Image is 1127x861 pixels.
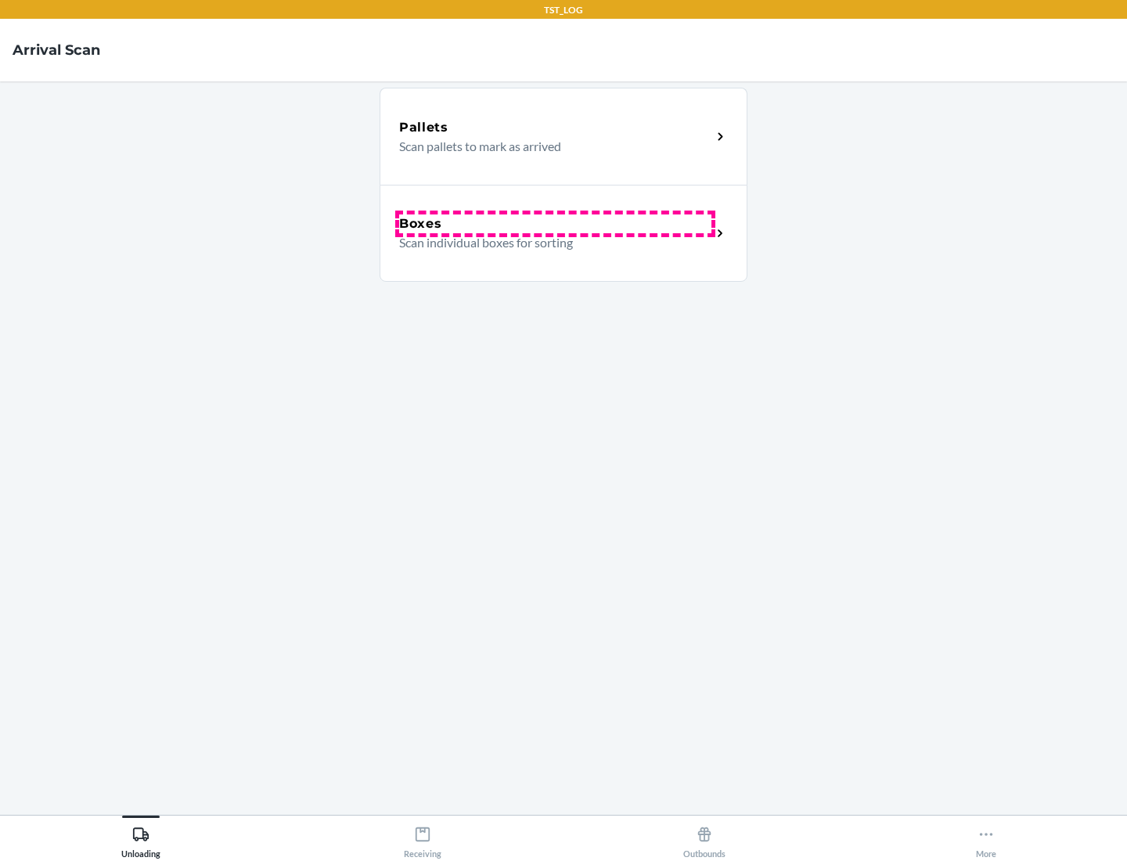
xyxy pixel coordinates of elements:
[976,820,996,859] div: More
[404,820,441,859] div: Receiving
[399,233,699,252] p: Scan individual boxes for sorting
[380,88,747,185] a: PalletsScan pallets to mark as arrived
[845,816,1127,859] button: More
[399,137,699,156] p: Scan pallets to mark as arrived
[282,816,563,859] button: Receiving
[380,185,747,282] a: BoxesScan individual boxes for sorting
[563,816,845,859] button: Outbounds
[399,118,448,137] h5: Pallets
[121,820,160,859] div: Unloading
[683,820,726,859] div: Outbounds
[544,3,583,17] p: TST_LOG
[399,214,442,233] h5: Boxes
[13,40,100,60] h4: Arrival Scan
